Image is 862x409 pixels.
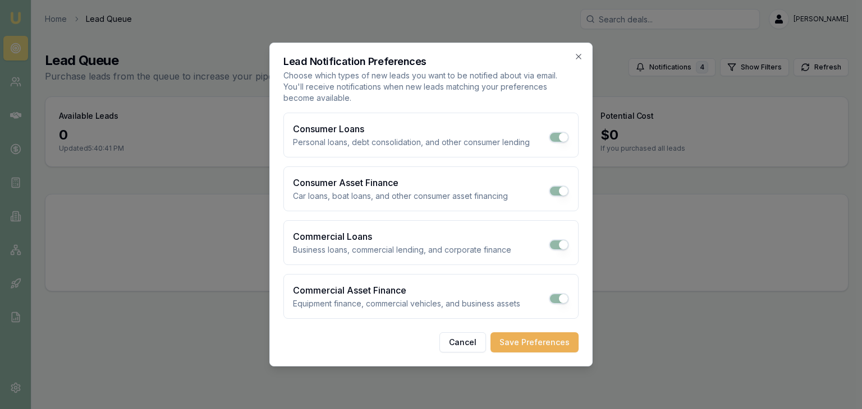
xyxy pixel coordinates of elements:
p: Choose which types of new leads you want to be notified about via email. You'll receive notificat... [283,70,579,104]
p: Equipment finance, commercial vehicles, and business assets [293,298,520,309]
p: Personal loans, debt consolidation, and other consumer lending [293,137,530,148]
p: Business loans, commercial lending, and corporate finance [293,244,511,255]
label: Consumer Loans [293,123,364,134]
h2: Lead Notification Preferences [283,57,579,67]
button: Toggle Commercial Asset Finance notifications [549,293,569,304]
label: Commercial Asset Finance [293,285,406,296]
button: Cancel [439,332,486,352]
button: Save Preferences [490,332,579,352]
button: Toggle Consumer Loans notifications [549,132,569,143]
button: Toggle Commercial Loans notifications [549,239,569,250]
label: Consumer Asset Finance [293,177,398,188]
button: Toggle Consumer Asset Finance notifications [549,185,569,197]
label: Commercial Loans [293,231,372,242]
p: Car loans, boat loans, and other consumer asset financing [293,190,508,202]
